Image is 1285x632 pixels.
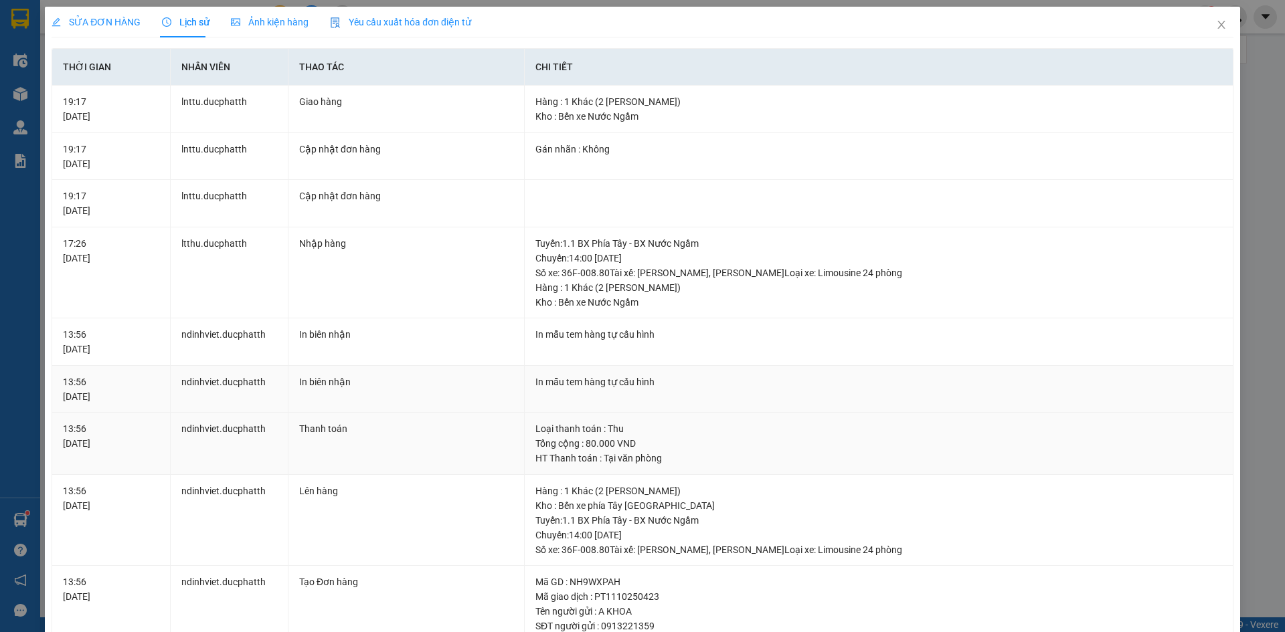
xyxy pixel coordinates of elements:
[535,295,1222,310] div: Kho : Bến xe Nước Ngầm
[535,421,1222,436] div: Loại thanh toán : Thu
[231,17,309,27] span: Ảnh kiện hàng
[299,327,513,342] div: In biên nhận
[535,142,1222,156] div: Gán nhãn : Không
[299,94,513,109] div: Giao hàng
[231,17,240,27] span: picture
[535,513,1222,557] div: Tuyến : 1.1 BX Phía Tây - BX Nước Ngầm Chuyến: 14:00 [DATE] Số xe: 36F-008.80 Tài xế: [PERSON_NAM...
[162,17,209,27] span: Lịch sử
[63,94,159,124] div: 19:17 [DATE]
[535,589,1222,604] div: Mã giao dịch : PT1110250423
[299,574,513,589] div: Tạo Đơn hàng
[299,375,513,389] div: In biên nhận
[535,375,1222,389] div: In mẫu tem hàng tự cấu hình
[535,604,1222,619] div: Tên người gửi : A KHOA
[535,94,1222,109] div: Hàng : 1 Khác (2 [PERSON_NAME])
[299,484,513,498] div: Lên hàng
[52,17,61,27] span: edit
[171,318,288,366] td: ndinhviet.ducphatth
[162,17,171,27] span: clock-circle
[63,574,159,604] div: 13:56 [DATE]
[63,375,159,404] div: 13:56 [DATE]
[1216,19,1227,30] span: close
[299,236,513,251] div: Nhập hàng
[535,574,1222,589] div: Mã GD : NH9WXPAH
[299,189,513,203] div: Cập nhật đơn hàng
[171,49,288,86] th: Nhân viên
[535,451,1222,465] div: HT Thanh toán : Tại văn phòng
[535,236,1222,280] div: Tuyến : 1.1 BX Phía Tây - BX Nước Ngầm Chuyến: 14:00 [DATE] Số xe: 36F-008.80 Tài xế: [PERSON_NAM...
[535,436,1222,451] div: Tổng cộng : 80.000 VND
[330,17,471,27] span: Yêu cầu xuất hóa đơn điện tử
[535,327,1222,342] div: In mẫu tem hàng tự cấu hình
[535,484,1222,498] div: Hàng : 1 Khác (2 [PERSON_NAME])
[63,142,159,171] div: 19:17 [DATE]
[63,421,159,451] div: 13:56 [DATE]
[330,17,341,28] img: icon
[288,49,525,86] th: Thao tác
[171,475,288,566] td: ndinhviet.ducphatth
[535,498,1222,513] div: Kho : Bến xe phía Tây [GEOGRAPHIC_DATA]
[299,421,513,436] div: Thanh toán
[535,280,1222,295] div: Hàng : 1 Khác (2 [PERSON_NAME])
[63,189,159,218] div: 19:17 [DATE]
[171,133,288,181] td: lnttu.ducphatth
[171,86,288,133] td: lnttu.ducphatth
[299,142,513,156] div: Cập nhật đơn hàng
[63,236,159,266] div: 17:26 [DATE]
[535,109,1222,124] div: Kho : Bến xe Nước Ngầm
[63,484,159,513] div: 13:56 [DATE]
[63,327,159,356] div: 13:56 [DATE]
[525,49,1233,86] th: Chi tiết
[171,180,288,227] td: lnttu.ducphatth
[52,49,170,86] th: Thời gian
[171,366,288,413] td: ndinhviet.ducphatth
[171,227,288,319] td: ltthu.ducphatth
[52,17,141,27] span: SỬA ĐƠN HÀNG
[1203,7,1240,44] button: Close
[171,413,288,475] td: ndinhviet.ducphatth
